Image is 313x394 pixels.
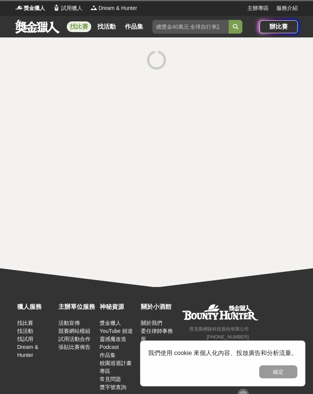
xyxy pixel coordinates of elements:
[100,384,126,390] a: 獎字號查詢
[15,4,23,11] img: Logo
[276,4,298,12] a: 服務介紹
[90,4,98,11] img: Logo
[17,320,33,326] a: 找比賽
[100,320,133,334] a: 獎金獵人 YouTube 頻道
[53,4,82,12] a: Logo試用獵人
[58,328,90,334] a: 競賽網站模組
[17,328,33,334] a: 找活動
[148,350,297,356] span: 我們使用 cookie 來個人化內容、投放廣告和分析流量。
[17,344,38,358] a: Dream & Hunter
[100,376,121,382] a: 常見問題
[141,328,173,342] a: 委任律師事務所
[259,365,297,378] button: 確定
[260,20,298,33] a: 辦比賽
[98,4,137,12] span: Dream & Hunter
[141,302,178,311] div: 關於小酒館
[141,320,162,326] a: 關於我們
[100,360,132,374] a: 校園巡迴計畫專區
[67,21,91,32] a: 找比賽
[24,4,45,12] span: 獎金獵人
[58,336,90,342] a: 試用活動合作
[58,344,90,350] a: 張貼比賽佈告
[100,352,116,358] a: 作品集
[90,4,137,12] a: LogoDream & Hunter
[58,302,96,311] div: 主辦單位服務
[17,336,33,342] a: 找試用
[100,302,137,311] div: 神秘資源
[61,4,82,12] span: 試用獵人
[15,4,45,12] a: Logo獎金獵人
[100,336,126,350] a: 靈感魔改造 Podcast
[247,4,269,12] a: 主辦專區
[94,21,119,32] a: 找活動
[122,21,146,32] a: 作品集
[152,20,229,34] input: 總獎金40萬元 全球自行車設計比賽
[207,334,248,340] small: [PHONE_NUMBER]
[53,4,60,11] img: Logo
[58,320,80,326] a: 活動宣傳
[17,302,55,311] div: 獵人服務
[189,326,249,332] small: 恩克斯網路科技股份有限公司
